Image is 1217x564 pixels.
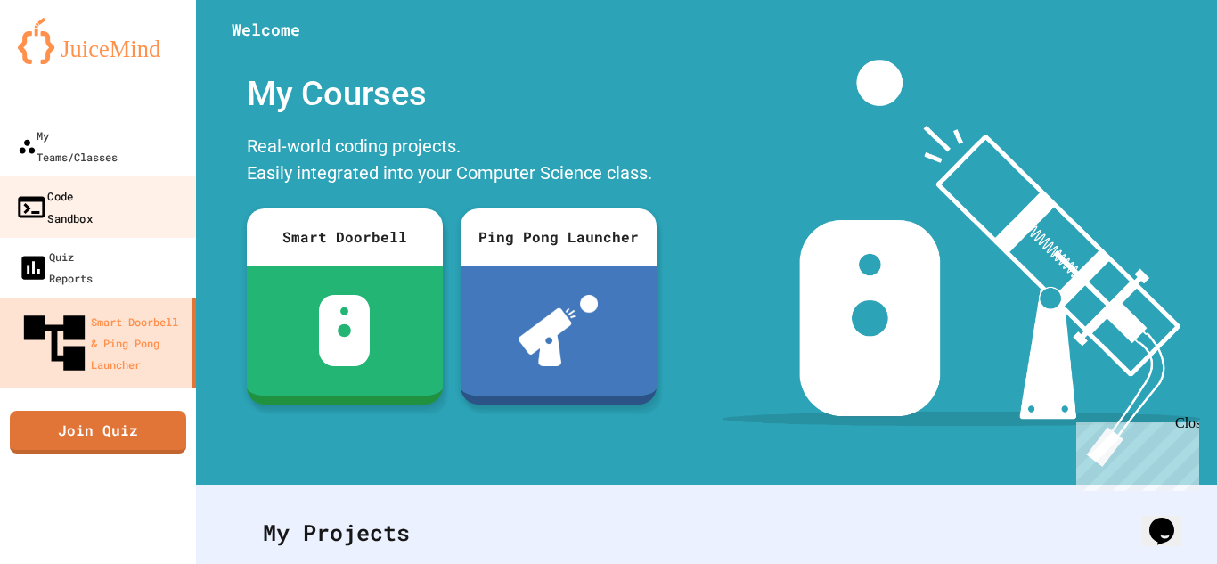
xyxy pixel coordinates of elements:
a: Join Quiz [10,411,186,454]
div: Chat with us now!Close [7,7,123,113]
div: Real-world coding projects. Easily integrated into your Computer Science class. [238,128,666,195]
iframe: chat widget [1142,493,1199,546]
div: My Teams/Classes [18,125,118,168]
div: Smart Doorbell & Ping Pong Launcher [18,307,185,380]
iframe: chat widget [1069,415,1199,491]
div: Quiz Reports [18,246,93,289]
div: Smart Doorbell [247,208,443,266]
img: sdb-white.svg [319,295,370,366]
div: Code Sandbox [15,184,93,228]
img: ppl-with-ball.png [519,295,598,366]
img: logo-orange.svg [18,18,178,64]
img: banner-image-my-projects.png [723,60,1200,467]
div: My Courses [238,60,666,128]
div: Ping Pong Launcher [461,208,657,266]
